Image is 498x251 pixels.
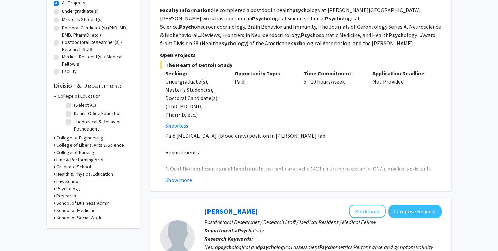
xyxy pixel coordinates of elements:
b: Psych [287,40,302,47]
b: Psych [389,31,404,38]
h3: School of Social Work [56,214,101,221]
h3: Psychology [56,185,81,192]
button: Add Anthony Robinson to Bookmarks [349,205,386,218]
div: Not Provided [367,69,436,130]
b: Psych [238,227,251,234]
div: Undergraduate(s), Master's Student(s), Doctoral Candidate(s) (PhD, MD, DMD, PharmD, etc.) [165,77,224,119]
label: Medical Resident(s) / Medical Fellow(s) [62,53,133,68]
p: Opportunity Type: [234,69,293,77]
span: 1. Qualified applicants are phlebotomists, patient care techs (PCT), nursing assistants (CNA), me... [165,165,432,181]
div: Paid [229,69,298,130]
p: Seeking: [165,69,224,77]
p: Open Projects [160,51,442,59]
label: Postdoctoral Researcher(s) / Research Staff [62,39,133,53]
h3: College of Engineering [56,134,103,142]
label: Deans Office Education [74,110,122,117]
label: Doctoral Candidate(s) (PhD, MD, DMD, PharmD, etc.) [62,24,133,39]
label: (Select All) [74,102,96,109]
h3: Health & Physical Education [56,171,113,178]
span: Requirements: [165,149,200,156]
span: ology [238,227,264,234]
label: Faculty [62,68,77,75]
h3: College of Liberal Arts & Science [56,142,124,149]
a: [PERSON_NAME] [204,207,258,215]
h3: Law School [56,178,80,185]
h3: School of Business Admin [56,200,110,207]
iframe: Chat [5,220,29,246]
div: Neuro ological and ological assessment ometrics Performance and symptom validity [204,243,442,251]
button: Show more [165,176,192,184]
h3: College of Education [58,93,101,100]
b: Psych [179,23,194,30]
b: Psych [218,40,233,47]
b: psych [292,7,307,13]
h2: Division & Department: [54,81,133,90]
b: Psych [252,15,267,22]
label: Theoretical & Behavior Foundations [74,118,131,133]
b: psych [218,243,232,250]
label: Master's Student(s) [62,16,103,23]
b: Faculty Information: [160,7,212,13]
p: Postdoctoral Researcher / Research Staff / Medical Resident / Medical Fellow [204,218,442,226]
label: Undergraduate(s) [62,8,99,15]
button: Show less [165,122,188,130]
b: psych [260,243,274,250]
h3: School of Medicine [56,207,96,214]
p: Application Deadline: [372,69,431,77]
h3: College of Nursing [56,149,94,156]
b: Psych [325,15,340,22]
span: Paid [MEDICAL_DATA] (blood draw) position in [PERSON_NAME] lab [165,132,325,139]
fg-read-more: He completed a postdoc in health ology at [PERSON_NAME][GEOGRAPHIC_DATA]. [PERSON_NAME] work has ... [160,7,441,47]
b: Psych [301,31,316,38]
button: Compose Request to Anthony Robinson [388,205,442,218]
b: Departments: [204,227,238,234]
h3: Graduate School [56,163,91,171]
b: Research Keywords: [204,235,253,242]
span: The Heart of Detroit Study [160,61,442,69]
b: Psych [319,243,333,250]
p: Time Commitment: [304,69,362,77]
div: 5 - 10 hours/week [298,69,368,130]
h3: Fine & Performing Arts [56,156,103,163]
h3: Research [56,192,76,200]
